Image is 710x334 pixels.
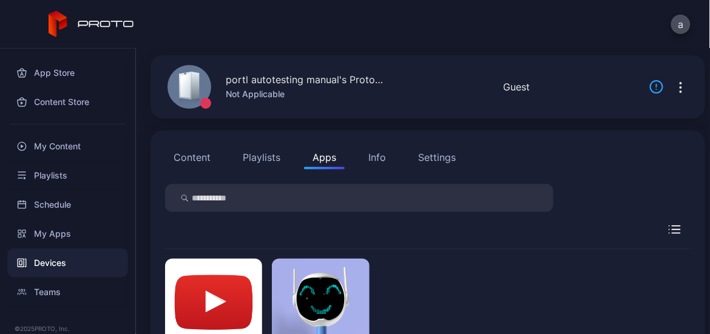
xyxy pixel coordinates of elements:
[410,145,464,169] button: Settings
[7,132,128,161] a: My Content
[7,58,128,87] a: App Store
[15,324,121,333] div: © 2025 PROTO, Inc.
[368,150,386,165] div: Info
[7,161,128,190] a: Playlists
[7,87,128,117] a: Content Store
[671,15,691,34] button: a
[7,248,128,278] a: Devices
[234,145,289,169] button: Playlists
[304,145,345,169] button: Apps
[165,145,219,169] button: Content
[503,80,530,94] div: Guest
[226,72,384,87] div: portl autotesting manual's Proto Epic
[226,87,384,101] div: Not Applicable
[360,145,394,169] button: Info
[418,150,456,165] div: Settings
[7,219,128,248] a: My Apps
[7,278,128,307] a: Teams
[7,190,128,219] a: Schedule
